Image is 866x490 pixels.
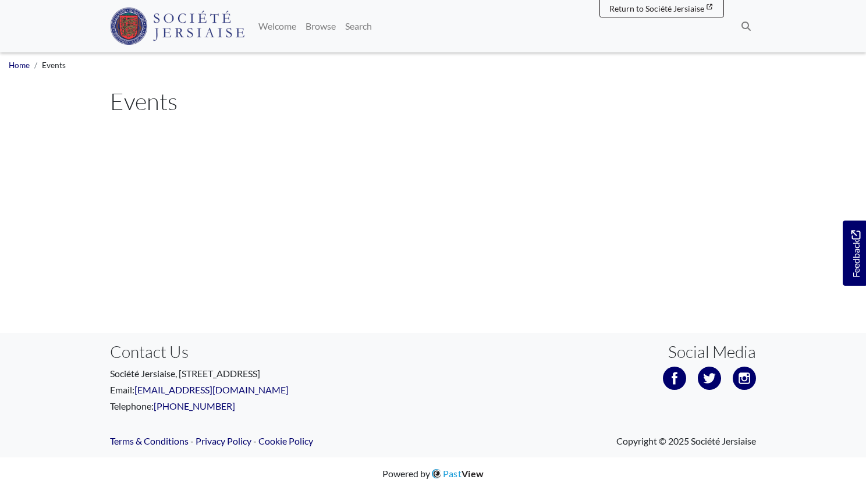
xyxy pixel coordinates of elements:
[42,61,66,70] span: Events
[609,3,704,13] span: Return to Société Jersiaise
[9,61,30,70] a: Home
[340,15,377,38] a: Search
[462,468,484,479] span: View
[849,230,863,277] span: Feedback
[110,367,424,381] p: Société Jersiaise, [STREET_ADDRESS]
[843,221,866,286] a: Would you like to provide feedback?
[616,434,756,448] span: Copyright © 2025 Société Jersiaise
[110,87,756,115] h1: Events
[254,15,301,38] a: Welcome
[110,399,424,413] p: Telephone:
[110,435,189,446] a: Terms & Conditions
[301,15,340,38] a: Browse
[110,383,424,397] p: Email:
[154,400,235,411] a: [PHONE_NUMBER]
[430,468,484,479] a: PastView
[668,342,756,362] h3: Social Media
[196,435,251,446] a: Privacy Policy
[110,5,244,48] a: Société Jersiaise logo
[382,467,484,481] div: Powered by
[258,435,313,446] a: Cookie Policy
[110,8,244,45] img: Société Jersiaise
[110,342,424,362] h3: Contact Us
[443,468,484,479] span: Past
[134,384,289,395] a: [EMAIL_ADDRESS][DOMAIN_NAME]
